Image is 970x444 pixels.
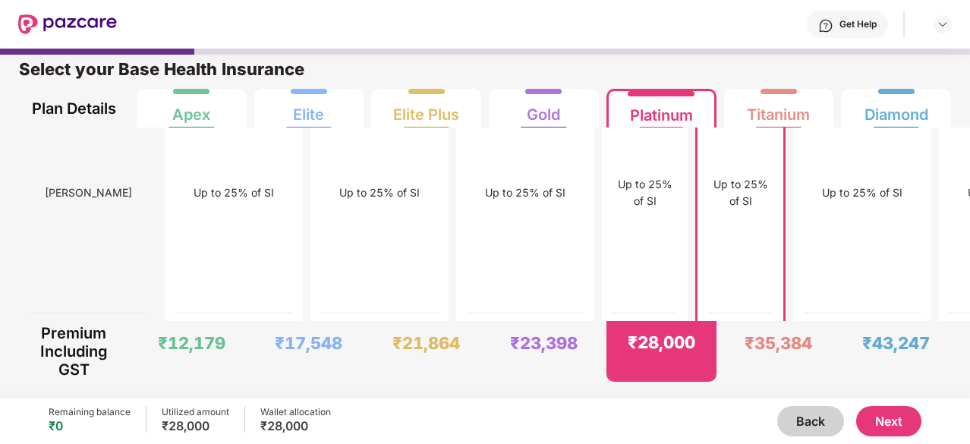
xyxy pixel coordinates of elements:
[162,418,229,433] div: ₹28,000
[839,18,877,30] div: Get Help
[864,93,928,124] div: Diamond
[275,332,342,354] div: ₹17,548
[527,93,560,124] div: Gold
[158,332,225,354] div: ₹12,179
[856,406,921,436] button: Next
[260,418,331,433] div: ₹28,000
[747,93,810,124] div: Titanium
[745,332,812,354] div: ₹35,384
[339,184,420,201] div: Up to 25% of SI
[45,178,132,207] span: [PERSON_NAME]
[777,406,844,436] button: Back
[19,58,951,89] div: Select your Base Health Insurance
[707,176,773,209] div: Up to 25% of SI
[293,93,324,124] div: Elite
[393,93,459,124] div: Elite Plus
[392,332,460,354] div: ₹21,864
[485,184,565,201] div: Up to 25% of SI
[194,184,274,201] div: Up to 25% of SI
[49,406,131,418] div: Remaining balance
[612,176,678,209] div: Up to 25% of SI
[260,406,331,418] div: Wallet allocation
[822,184,902,201] div: Up to 25% of SI
[29,89,119,128] div: Plan Details
[818,18,833,33] img: svg+xml;base64,PHN2ZyBpZD0iSGVscC0zMngzMiIgeG1sbnM9Imh0dHA6Ly93d3cudzMub3JnLzIwMDAvc3ZnIiB3aWR0aD...
[630,94,693,124] div: Platinum
[49,418,131,433] div: ₹0
[510,332,578,354] div: ₹23,398
[862,332,930,354] div: ₹43,247
[162,406,229,418] div: Utilized amount
[937,18,949,30] img: svg+xml;base64,PHN2ZyBpZD0iRHJvcGRvd24tMzJ4MzIiIHhtbG5zPSJodHRwOi8vd3d3LnczLm9yZy8yMDAwL3N2ZyIgd2...
[628,332,695,353] div: ₹28,000
[29,321,119,382] div: Premium Including GST
[18,14,117,34] img: New Pazcare Logo
[172,93,210,124] div: Apex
